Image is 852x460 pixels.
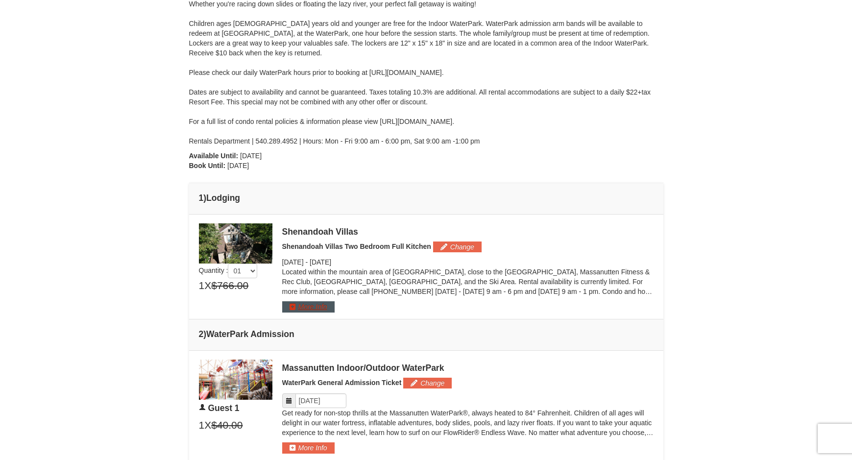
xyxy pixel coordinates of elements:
[282,379,402,387] span: WaterPark General Admission Ticket
[199,278,205,293] span: 1
[282,242,431,250] span: Shenandoah Villas Two Bedroom Full Kitchen
[199,193,654,203] h4: 1 Lodging
[189,162,226,169] strong: Book Until:
[208,403,239,413] span: Guest 1
[227,162,249,169] span: [DATE]
[199,266,258,274] span: Quantity :
[282,258,304,266] span: [DATE]
[310,258,331,266] span: [DATE]
[282,301,335,312] button: More Info
[282,227,654,237] div: Shenandoah Villas
[199,418,205,433] span: 1
[282,442,335,453] button: More Info
[211,278,248,293] span: $766.00
[204,418,211,433] span: X
[282,408,654,437] p: Get ready for non-stop thrills at the Massanutten WaterPark®, always heated to 84° Fahrenheit. Ch...
[403,378,452,388] button: Change
[199,329,654,339] h4: 2 WaterPark Admission
[211,418,243,433] span: $40.00
[199,223,272,264] img: 19219019-2-e70bf45f.jpg
[199,360,272,400] img: 6619917-1403-22d2226d.jpg
[204,278,211,293] span: X
[203,193,206,203] span: )
[240,152,262,160] span: [DATE]
[282,267,654,296] p: Located within the mountain area of [GEOGRAPHIC_DATA], close to the [GEOGRAPHIC_DATA], Massanutte...
[282,363,654,373] div: Massanutten Indoor/Outdoor WaterPark
[305,258,308,266] span: -
[189,152,239,160] strong: Available Until:
[433,242,482,252] button: Change
[203,329,206,339] span: )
